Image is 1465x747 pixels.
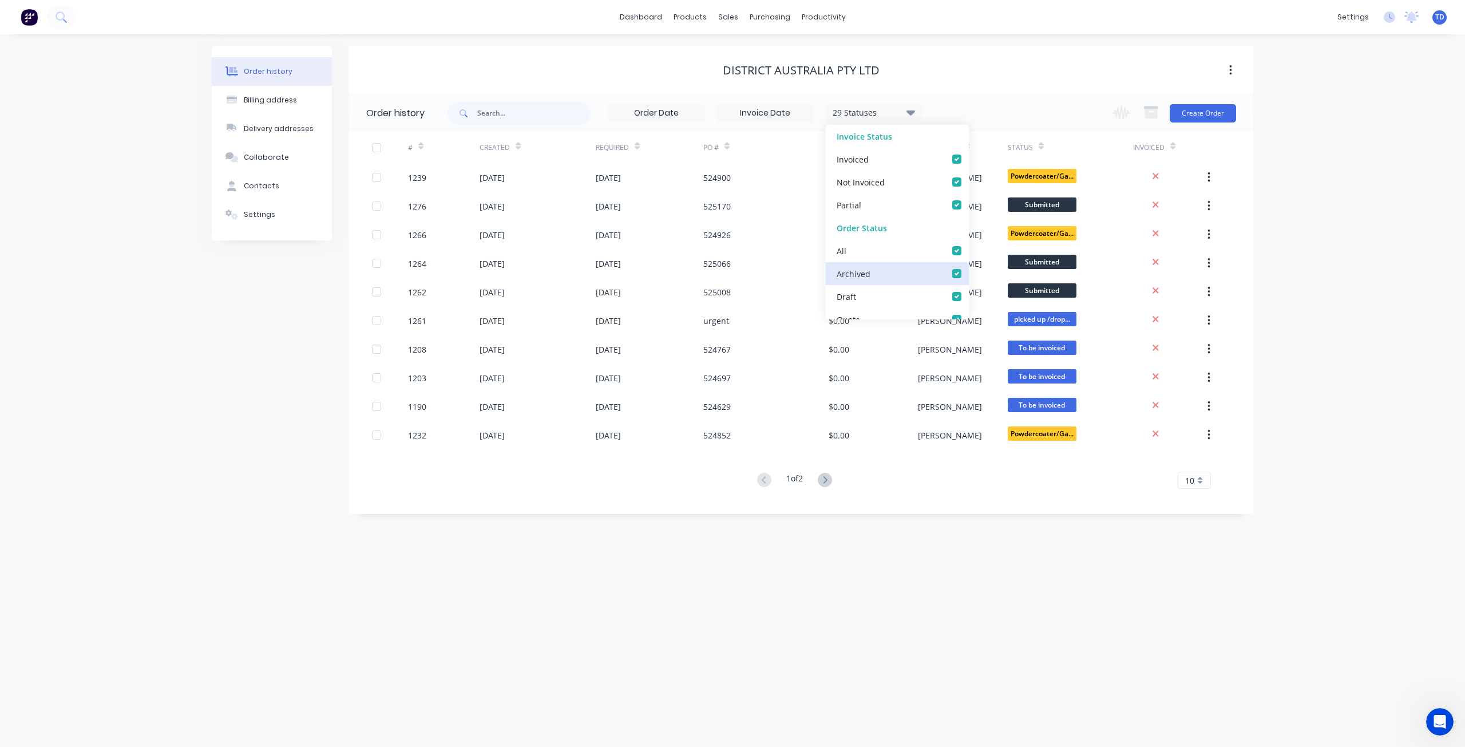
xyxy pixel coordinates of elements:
div: Partial [837,199,861,211]
div: Created [480,132,596,163]
div: [DATE] [596,172,621,184]
div: 1 of 2 [786,472,803,489]
span: To be invoiced [1008,369,1076,384]
div: 524767 [703,343,731,355]
div: 525066 [703,258,731,270]
div: 1232 [408,429,426,441]
div: 1266 [408,229,426,241]
div: [DATE] [480,343,505,355]
div: 524629 [703,401,731,413]
div: [DATE] [480,315,505,327]
span: Submitted [1008,283,1076,298]
div: 1208 [408,343,426,355]
div: $0.00 [829,343,849,355]
div: # [408,132,480,163]
div: [DATE] [596,401,621,413]
div: [PERSON_NAME] [918,315,982,327]
div: 524900 [703,172,731,184]
div: 1239 [408,172,426,184]
div: PO # [703,143,719,153]
div: [DATE] [480,258,505,270]
div: $0.00 [829,372,849,384]
div: $0.00 [829,401,849,413]
div: urgent [703,315,729,327]
span: 10 [1185,475,1194,487]
button: Contacts [212,172,332,200]
div: 1264 [408,258,426,270]
div: District Australia PTY LTD [723,64,880,77]
div: Required [596,143,629,153]
button: Billing address [212,86,332,114]
div: settings [1332,9,1375,26]
div: Created [480,143,510,153]
div: products [668,9,712,26]
div: Required [596,132,703,163]
span: Powdercoater/Ga... [1008,426,1076,441]
div: [PERSON_NAME] [918,343,982,355]
div: 1262 [408,286,426,298]
img: Factory [21,9,38,26]
div: # [408,143,413,153]
div: [DATE] [596,258,621,270]
div: [PERSON_NAME] [918,401,982,413]
div: Contacts [244,181,279,191]
div: Archived [837,267,870,279]
span: TD [1435,12,1444,22]
div: 29 Statuses [826,106,922,119]
div: 1203 [408,372,426,384]
div: [DATE] [596,315,621,327]
div: [DATE] [596,372,621,384]
div: PO # [703,132,829,163]
div: 1276 [408,200,426,212]
div: Billing address [244,95,297,105]
div: [DATE] [480,286,505,298]
div: [DATE] [596,286,621,298]
a: dashboard [614,9,668,26]
div: 1190 [408,401,426,413]
div: [DATE] [596,229,621,241]
button: Delivery addresses [212,114,332,143]
div: $0.00 [829,429,849,441]
div: Collaborate [244,152,289,163]
div: Draft [837,290,856,302]
div: 1261 [408,315,426,327]
div: Delivery addresses [244,124,314,134]
span: To be invoiced [1008,341,1076,355]
iframe: Intercom live chat [1426,708,1454,736]
div: [DATE] [480,429,505,441]
div: [DATE] [596,429,621,441]
div: Order history [366,106,425,120]
div: Quote [837,313,860,325]
div: [PERSON_NAME] [918,429,982,441]
span: Submitted [1008,255,1076,269]
div: 524852 [703,429,731,441]
div: 524926 [703,229,731,241]
div: [DATE] [480,172,505,184]
span: Submitted [1008,197,1076,212]
div: 525170 [703,200,731,212]
div: 525008 [703,286,731,298]
div: productivity [796,9,852,26]
input: Invoice Date [717,105,813,122]
div: 524697 [703,372,731,384]
div: Invoiced [837,153,869,165]
div: All [837,244,846,256]
div: Invoiced [1133,143,1165,153]
div: [DATE] [596,343,621,355]
span: picked up /drop... [1008,312,1076,326]
div: Not Invoiced [837,176,885,188]
input: Search... [477,102,591,125]
span: To be invoiced [1008,398,1076,412]
div: [DATE] [480,200,505,212]
div: Status [1008,132,1133,163]
div: Settings [244,210,275,220]
div: Order Status [826,216,969,239]
span: Powdercoater/Ga... [1008,226,1076,240]
button: Settings [212,200,332,229]
button: Order history [212,57,332,86]
div: sales [712,9,744,26]
div: purchasing [744,9,796,26]
button: Create Order [1170,104,1236,122]
input: Order Date [608,105,704,122]
div: [PERSON_NAME] [918,372,982,384]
